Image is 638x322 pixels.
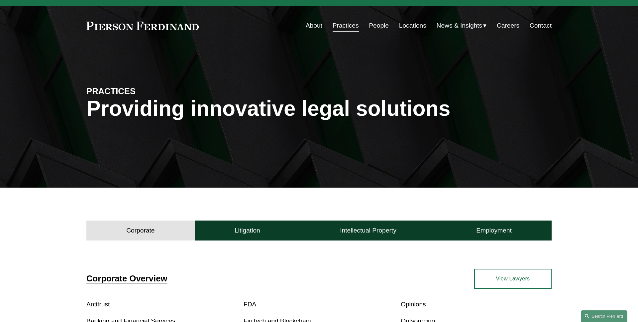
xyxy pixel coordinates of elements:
[530,19,552,32] a: Contact
[244,301,256,308] a: FDA
[86,86,203,96] h4: PRACTICES
[474,269,552,289] a: View Lawyers
[86,96,552,121] h1: Providing innovative legal solutions
[306,19,322,32] a: About
[437,19,487,32] a: folder dropdown
[235,227,260,235] h4: Litigation
[581,310,627,322] a: Search this site
[86,301,110,308] a: Antitrust
[369,19,389,32] a: People
[126,227,155,235] h4: Corporate
[437,20,482,32] span: News & Insights
[399,19,426,32] a: Locations
[497,19,519,32] a: Careers
[476,227,512,235] h4: Employment
[401,301,426,308] a: Opinions
[333,19,359,32] a: Practices
[86,274,167,283] a: Corporate Overview
[340,227,396,235] h4: Intellectual Property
